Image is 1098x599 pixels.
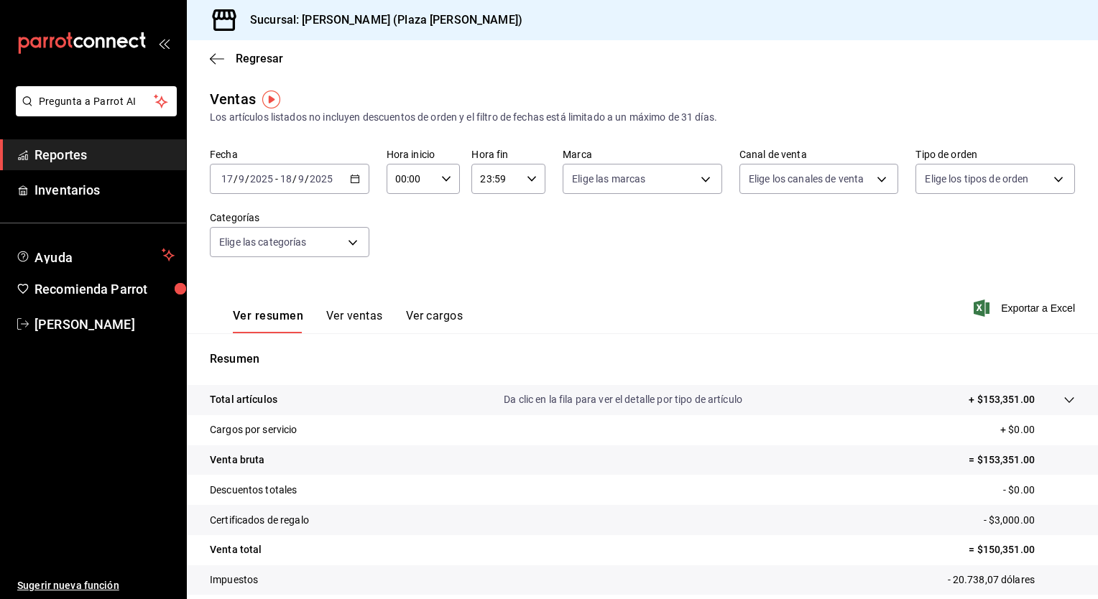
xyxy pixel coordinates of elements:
[210,452,264,468] p: Venta bruta
[305,173,309,185] span: /
[210,52,283,65] button: Regresar
[262,90,280,108] img: Marcador de información sobre herramientas
[504,392,742,407] p: Da clic en la fila para ver el detalle por tipo de artículo
[34,317,135,332] font: [PERSON_NAME]
[236,52,283,65] span: Regresar
[210,350,1075,368] p: Resumen
[10,104,177,119] a: Pregunta a Parrot AI
[1000,422,1075,437] p: + $0.00
[34,282,147,297] font: Recomienda Parrot
[210,422,297,437] p: Cargos por servicio
[749,172,864,186] span: Elige los canales de venta
[239,11,522,29] h3: Sucursal: [PERSON_NAME] (Plaza [PERSON_NAME])
[210,88,256,110] div: Ventas
[275,173,278,185] span: -
[977,299,1075,317] button: Exportar a Excel
[39,94,154,109] span: Pregunta a Parrot AI
[563,149,722,159] label: Marca
[233,309,463,333] div: Pestañas de navegación
[1001,302,1075,314] font: Exportar a Excel
[297,173,305,185] input: --
[234,173,238,185] span: /
[17,580,119,591] font: Sugerir nueva función
[210,542,262,557] p: Venta total
[925,172,1028,186] span: Elige los tipos de orden
[969,392,1035,407] p: + $153,351.00
[471,149,545,159] label: Hora fin
[948,572,1076,588] p: - 20.738,07 dólares
[969,452,1075,468] p: = $153,351.00
[210,483,297,498] p: Descuentos totales
[34,246,156,264] span: Ayuda
[984,513,1075,528] p: - $3,000.00
[34,182,100,198] font: Inventarios
[238,173,245,185] input: --
[406,309,463,333] button: Ver cargos
[210,513,309,528] p: Certificados de regalo
[326,309,383,333] button: Ver ventas
[158,37,170,49] button: open_drawer_menu
[292,173,297,185] span: /
[572,172,645,186] span: Elige las marcas
[233,309,303,323] font: Ver resumen
[387,149,461,159] label: Hora inicio
[16,86,177,116] button: Pregunta a Parrot AI
[221,173,234,185] input: --
[210,572,258,588] p: Impuestos
[210,149,369,159] label: Fecha
[739,149,899,159] label: Canal de venta
[219,235,307,249] span: Elige las categorías
[249,173,274,185] input: ----
[245,173,249,185] span: /
[34,147,87,162] font: Reportes
[210,110,1075,125] div: Los artículos listados no incluyen descuentos de orden y el filtro de fechas está limitado a un m...
[210,392,277,407] p: Total artículos
[280,173,292,185] input: --
[969,542,1075,557] p: = $150,351.00
[915,149,1075,159] label: Tipo de orden
[309,173,333,185] input: ----
[210,213,369,223] label: Categorías
[1003,483,1075,498] p: - $0.00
